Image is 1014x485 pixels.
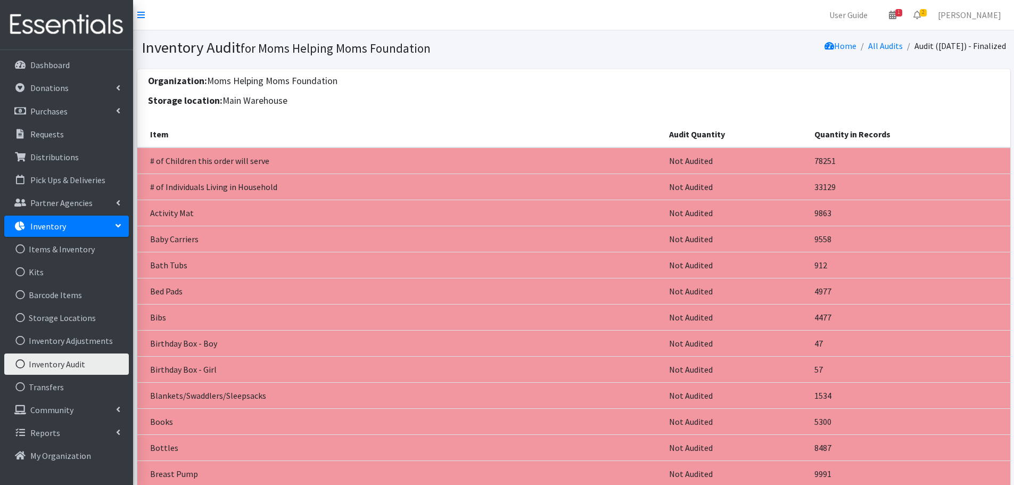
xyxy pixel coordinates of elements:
p: Main Warehouse [148,95,337,106]
p: My Organization [30,450,91,461]
td: # of Individuals Living in Household [137,174,663,200]
p: Partner Agencies [30,198,93,208]
p: Inventory [30,221,66,232]
p: Moms Helping Moms Foundation [148,76,337,87]
td: Not Audited [663,200,808,226]
a: Partner Agencies [4,192,129,213]
td: Not Audited [663,174,808,200]
img: HumanEssentials [4,7,129,43]
a: Items & Inventory [4,239,129,260]
a: Kits [4,261,129,283]
p: Purchases [30,106,68,117]
p: Community [30,405,73,415]
p: Requests [30,129,64,139]
td: Not Audited [663,304,808,330]
td: Baby Carriers [137,226,663,252]
td: 912 [808,252,1010,278]
li: Audit ([DATE]) - Finalized [903,38,1006,54]
th: Quantity in Records [808,121,1010,147]
td: Birthday Box - Boy [137,330,663,356]
td: Bath Tubs [137,252,663,278]
a: Community [4,399,129,421]
p: Donations [30,83,69,93]
td: Bibs [137,304,663,330]
a: Reports [4,422,129,443]
td: Not Audited [663,330,808,356]
a: My Organization [4,445,129,466]
p: Reports [30,428,60,438]
a: Inventory Adjustments [4,330,129,351]
td: 47 [808,330,1010,356]
h1: Inventory Audit [142,38,570,57]
td: Bed Pads [137,278,663,304]
td: 9863 [808,200,1010,226]
a: Donations [4,77,129,98]
td: Not Audited [663,434,808,461]
td: Birthday Box - Girl [137,356,663,382]
span: 2 [920,9,927,17]
a: Storage Locations [4,307,129,328]
a: Purchases [4,101,129,122]
td: Not Audited [663,278,808,304]
span: 1 [895,9,902,17]
a: Pick Ups & Deliveries [4,169,129,191]
td: 33129 [808,174,1010,200]
p: Dashboard [30,60,70,70]
td: Bottles [137,434,663,461]
a: 2 [905,4,929,26]
p: Distributions [30,152,79,162]
a: Inventory Audit [4,354,129,375]
a: All Audits [868,40,903,51]
th: Audit Quantity [663,121,808,147]
td: Activity Mat [137,200,663,226]
a: Requests [4,124,129,145]
a: 1 [880,4,905,26]
th: Item [137,121,663,147]
strong: Organization: [148,75,207,87]
td: Not Audited [663,252,808,278]
td: 8487 [808,434,1010,461]
strong: Storage location: [148,95,222,106]
a: [PERSON_NAME] [929,4,1010,26]
td: Not Audited [663,226,808,252]
td: # of Children this order will serve [137,147,663,174]
td: 4977 [808,278,1010,304]
td: Not Audited [663,382,808,408]
td: Not Audited [663,408,808,434]
td: 1534 [808,382,1010,408]
td: 9558 [808,226,1010,252]
a: User Guide [821,4,876,26]
td: 5300 [808,408,1010,434]
a: Barcode Items [4,284,129,306]
a: Dashboard [4,54,129,76]
td: Not Audited [663,356,808,382]
td: 4477 [808,304,1010,330]
a: Home [825,40,856,51]
a: Transfers [4,376,129,398]
td: Blankets/Swaddlers/Sleepsacks [137,382,663,408]
p: Pick Ups & Deliveries [30,175,105,185]
td: 78251 [808,147,1010,174]
td: Books [137,408,663,434]
a: Inventory [4,216,129,237]
small: for Moms Helping Moms Foundation [241,40,431,56]
td: 57 [808,356,1010,382]
td: Not Audited [663,147,808,174]
a: Distributions [4,146,129,168]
